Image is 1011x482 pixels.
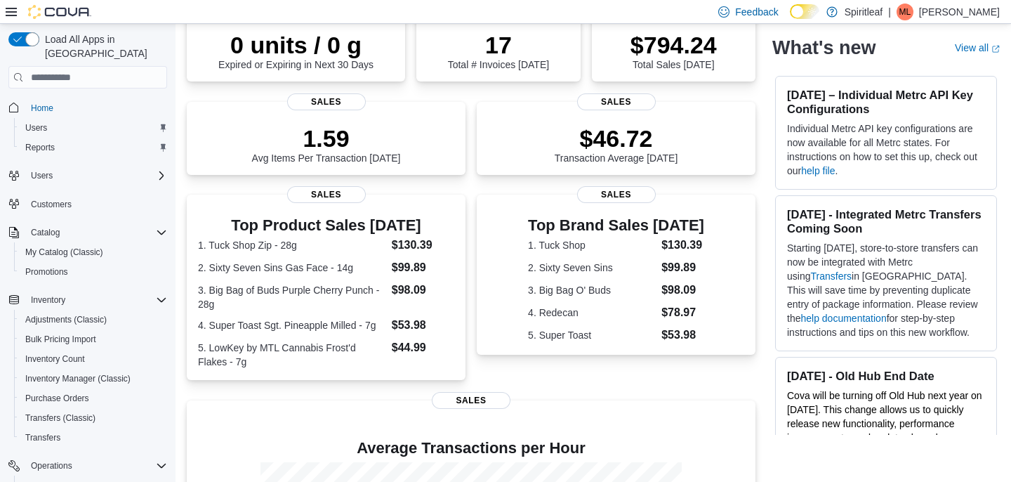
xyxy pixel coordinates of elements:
[25,195,167,213] span: Customers
[661,259,704,276] dd: $99.89
[198,261,386,275] dt: 2. Sixty Seven Sins Gas Face - 14g
[25,292,71,308] button: Inventory
[528,217,704,234] h3: Top Brand Sales [DATE]
[899,4,911,20] span: ML
[25,247,103,258] span: My Catalog (Classic)
[20,429,66,446] a: Transfers
[20,390,95,407] a: Purchase Orders
[14,369,173,389] button: Inventory Manager (Classic)
[528,328,656,342] dt: 5. Super Toast
[25,353,85,365] span: Inventory Count
[392,339,454,356] dd: $44.99
[218,31,374,59] p: 0 units / 0 g
[845,4,883,20] p: Spiritleaf
[14,242,173,262] button: My Catalog (Classic)
[25,292,167,308] span: Inventory
[20,263,167,280] span: Promotions
[198,217,454,234] h3: Top Product Sales [DATE]
[14,428,173,448] button: Transfers
[28,5,91,19] img: Cova
[31,199,72,210] span: Customers
[392,237,454,254] dd: $130.39
[25,142,55,153] span: Reports
[14,310,173,330] button: Adjustments (Classic)
[20,139,167,156] span: Reports
[800,313,886,324] a: help documentation
[20,351,91,367] a: Inventory Count
[955,42,1000,53] a: View allExternal link
[772,37,875,59] h2: What's new
[31,103,53,114] span: Home
[20,263,74,280] a: Promotions
[14,408,173,428] button: Transfers (Classic)
[31,227,60,238] span: Catalog
[20,119,53,136] a: Users
[448,31,549,59] p: 17
[810,271,852,282] a: Transfers
[20,410,101,426] a: Transfers (Classic)
[20,410,167,426] span: Transfers (Classic)
[897,4,913,20] div: Malcolm L
[25,432,60,443] span: Transfers
[787,88,985,116] h3: [DATE] – Individual Metrc API Key Configurations
[20,390,167,407] span: Purchase Orders
[577,93,656,110] span: Sales
[25,167,58,184] button: Users
[528,261,656,275] dt: 2. Sixty Seven Sins
[20,331,167,348] span: Bulk Pricing Import
[14,118,173,138] button: Users
[735,5,778,19] span: Feedback
[218,31,374,70] div: Expired or Expiring in Next 30 Days
[14,389,173,408] button: Purchase Orders
[392,317,454,334] dd: $53.98
[25,224,65,241] button: Catalog
[661,327,704,344] dd: $53.98
[20,139,60,156] a: Reports
[787,241,985,339] p: Starting [DATE], store-to-store transfers can now be integrated with Metrc using in [GEOGRAPHIC_D...
[31,170,53,181] span: Users
[3,194,173,214] button: Customers
[20,331,102,348] a: Bulk Pricing Import
[3,290,173,310] button: Inventory
[287,93,366,110] span: Sales
[20,244,109,261] a: My Catalog (Classic)
[20,244,167,261] span: My Catalog (Classic)
[787,122,985,178] p: Individual Metrc API key configurations are now available for all Metrc states. For instructions ...
[20,429,167,446] span: Transfers
[661,304,704,321] dd: $78.97
[661,282,704,299] dd: $98.09
[198,238,386,252] dt: 1. Tuck Shop Zip - 28g
[14,138,173,157] button: Reports
[25,167,167,184] span: Users
[20,370,167,387] span: Inventory Manager (Classic)
[252,124,401,152] p: 1.59
[198,283,386,311] dt: 3. Big Bag of Buds Purple Cherry Punch - 28g
[25,457,167,474] span: Operations
[31,460,72,471] span: Operations
[528,306,656,320] dt: 4. Redecan
[25,412,95,424] span: Transfers (Classic)
[448,31,549,70] div: Total # Invoices [DATE]
[287,186,366,203] span: Sales
[25,373,131,384] span: Inventory Manager (Classic)
[25,196,77,213] a: Customers
[252,124,401,164] div: Avg Items Per Transaction [DATE]
[3,97,173,117] button: Home
[25,314,107,325] span: Adjustments (Classic)
[555,124,678,164] div: Transaction Average [DATE]
[3,166,173,185] button: Users
[198,318,386,332] dt: 4. Super Toast Sgt. Pineapple Milled - 7g
[20,351,167,367] span: Inventory Count
[25,100,59,117] a: Home
[198,440,744,457] h4: Average Transactions per Hour
[198,341,386,369] dt: 5. LowKey by MTL Cannabis Frost'd Flakes - 7g
[787,390,982,471] span: Cova will be turning off Old Hub next year on [DATE]. This change allows us to quickly release ne...
[787,369,985,383] h3: [DATE] - Old Hub End Date
[630,31,717,70] div: Total Sales [DATE]
[3,456,173,476] button: Operations
[787,207,985,235] h3: [DATE] - Integrated Metrc Transfers Coming Soon
[20,370,136,387] a: Inventory Manager (Classic)
[888,4,891,20] p: |
[25,266,68,278] span: Promotions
